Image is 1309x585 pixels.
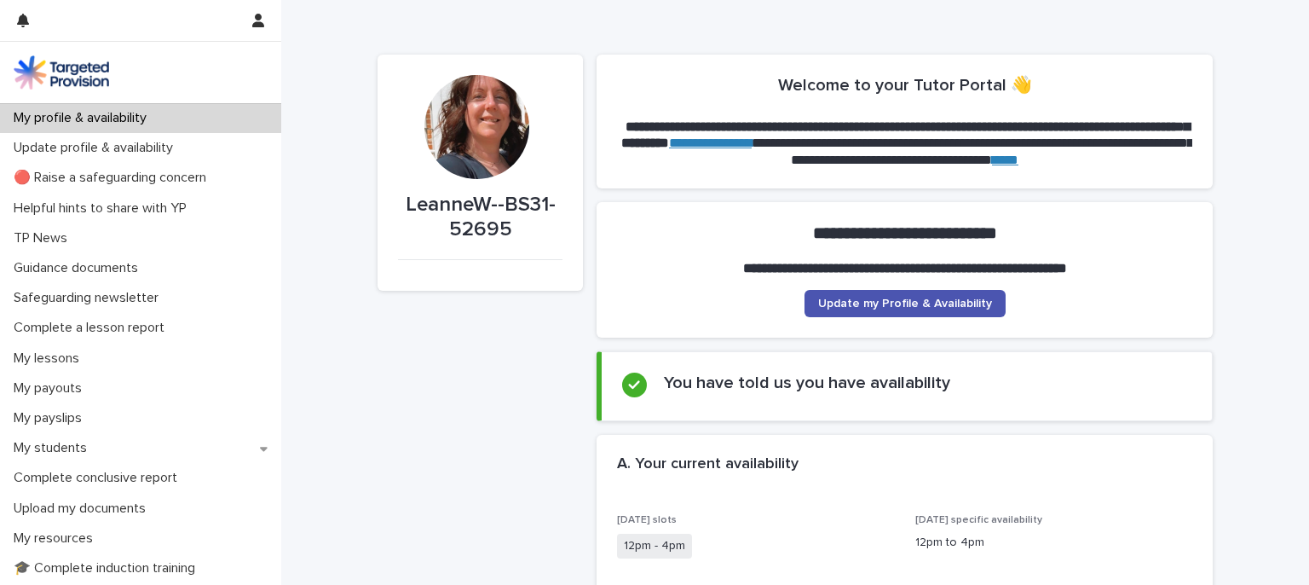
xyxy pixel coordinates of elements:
[7,140,187,156] p: Update profile & availability
[915,534,1193,552] p: 12pm to 4pm
[7,350,93,367] p: My lessons
[7,560,209,576] p: 🎓 Complete induction training
[7,501,159,517] p: Upload my documents
[7,230,81,246] p: TP News
[7,380,95,397] p: My payouts
[14,55,109,90] img: M5nRWzHhSzIhMunXDL62
[617,534,692,559] span: 12pm - 4pm
[664,373,950,393] h2: You have told us you have availability
[7,440,101,456] p: My students
[7,530,107,547] p: My resources
[915,515,1042,525] span: [DATE] specific availability
[778,75,1032,96] h2: Welcome to your Tutor Portal 👋
[7,110,160,126] p: My profile & availability
[7,410,95,426] p: My payslips
[617,515,677,525] span: [DATE] slots
[804,290,1006,317] a: Update my Profile & Availability
[7,320,178,336] p: Complete a lesson report
[7,470,191,486] p: Complete conclusive report
[818,298,992,310] span: Update my Profile & Availability
[7,260,152,276] p: Guidance documents
[7,200,200,217] p: Helpful hints to share with YP
[617,455,799,474] h2: A. Your current availability
[398,193,562,242] p: LeanneW--BS31-52695
[7,290,172,306] p: Safeguarding newsletter
[7,170,220,186] p: 🔴 Raise a safeguarding concern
